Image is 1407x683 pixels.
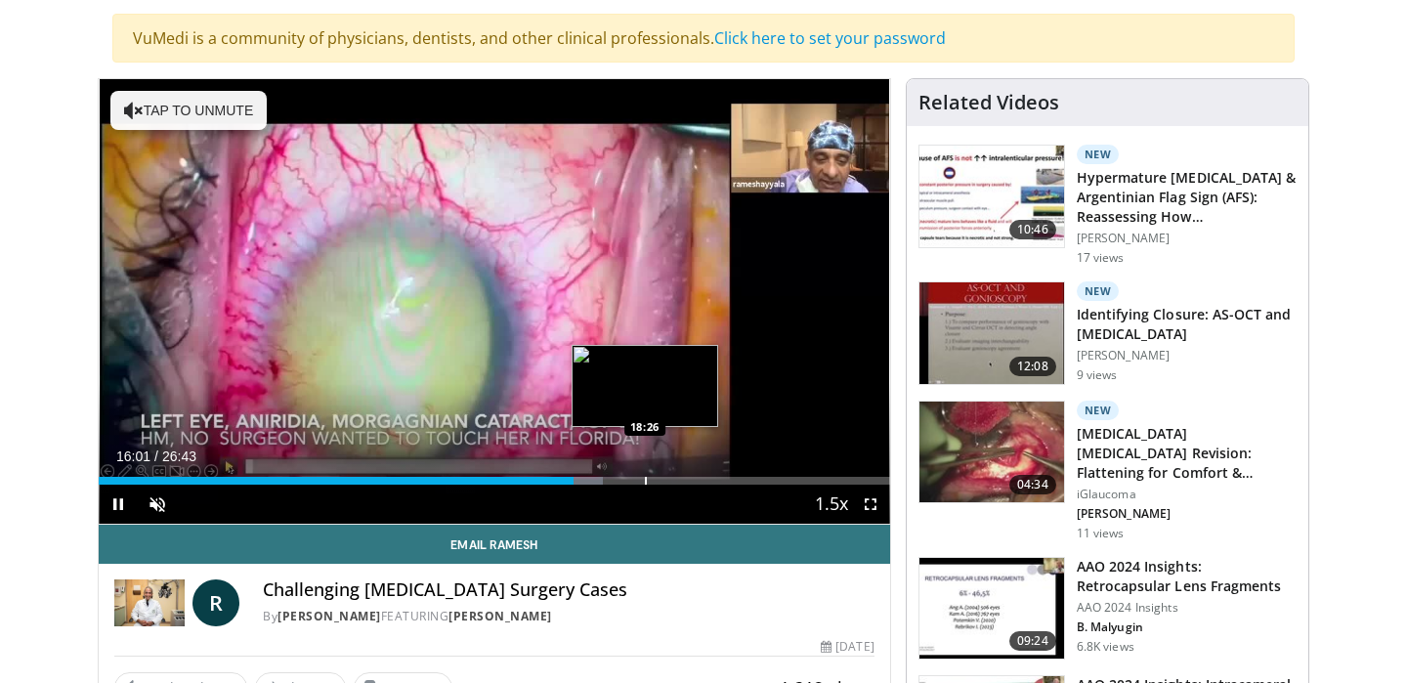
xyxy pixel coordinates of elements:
p: New [1077,281,1120,301]
video-js: Video Player [99,79,890,525]
img: d2f3aa82-805a-4e21-9936-8535e269413e.150x105_q85_crop-smart_upscale.jpg [919,282,1064,384]
a: [PERSON_NAME] [277,608,381,624]
span: 10:46 [1009,220,1056,239]
img: Dr. Ramesh Ayyala [114,579,185,626]
h4: Related Videos [918,91,1059,114]
a: 09:24 AAO 2024 Insights: Retrocapsular Lens Fragments AAO 2024 Insights B. Malyugin 6.8K views [918,557,1297,661]
span: / [154,448,158,464]
span: 26:43 [162,448,196,464]
button: Pause [99,485,138,524]
img: 01f52a5c-6a53-4eb2-8a1d-dad0d168ea80.150x105_q85_crop-smart_upscale.jpg [919,558,1064,660]
img: image.jpeg [572,345,718,427]
span: 09:24 [1009,631,1056,651]
p: [PERSON_NAME] [1077,231,1297,246]
h4: Challenging [MEDICAL_DATA] Surgery Cases [263,579,874,601]
a: 12:08 New Identifying Closure: AS-OCT and [MEDICAL_DATA] [PERSON_NAME] 9 views [918,281,1297,385]
p: 9 views [1077,367,1118,383]
a: [PERSON_NAME] [448,608,552,624]
a: 04:34 New [MEDICAL_DATA] [MEDICAL_DATA] Revision: Flattening for Comfort & Success iGlaucoma [PER... [918,401,1297,541]
button: Unmute [138,485,177,524]
span: 04:34 [1009,475,1056,494]
div: [DATE] [821,638,874,656]
p: 11 views [1077,526,1125,541]
button: Playback Rate [812,485,851,524]
a: Email Ramesh [99,525,890,564]
p: [PERSON_NAME] [1077,348,1297,363]
img: 40c8dcf9-ac14-45af-8571-bda4a5b229bd.150x105_q85_crop-smart_upscale.jpg [919,146,1064,247]
p: iGlaucoma [1077,487,1297,502]
p: New [1077,401,1120,420]
p: AAO 2024 Insights [1077,600,1297,616]
p: B. Malyugin [1077,619,1297,635]
a: R [192,579,239,626]
h3: Hypermature [MEDICAL_DATA] & Argentinian Flag Sign (AFS): Reassessing How… [1077,168,1297,227]
span: 16:01 [116,448,150,464]
p: 6.8K views [1077,639,1134,655]
a: Click here to set your password [714,27,946,49]
button: Fullscreen [851,485,890,524]
p: 17 views [1077,250,1125,266]
p: [PERSON_NAME] [1077,506,1297,522]
img: 3bd61a99-1ae1-4a9d-a6af-907ad073e0d9.150x105_q85_crop-smart_upscale.jpg [919,402,1064,503]
div: Progress Bar [99,477,890,485]
a: 10:46 New Hypermature [MEDICAL_DATA] & Argentinian Flag Sign (AFS): Reassessing How… [PERSON_NAME... [918,145,1297,266]
div: By FEATURING [263,608,874,625]
h3: AAO 2024 Insights: Retrocapsular Lens Fragments [1077,557,1297,596]
span: 12:08 [1009,357,1056,376]
h3: Identifying Closure: AS-OCT and [MEDICAL_DATA] [1077,305,1297,344]
div: VuMedi is a community of physicians, dentists, and other clinical professionals. [112,14,1295,63]
p: New [1077,145,1120,164]
button: Tap to unmute [110,91,267,130]
h3: [MEDICAL_DATA] [MEDICAL_DATA] Revision: Flattening for Comfort & Success [1077,424,1297,483]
